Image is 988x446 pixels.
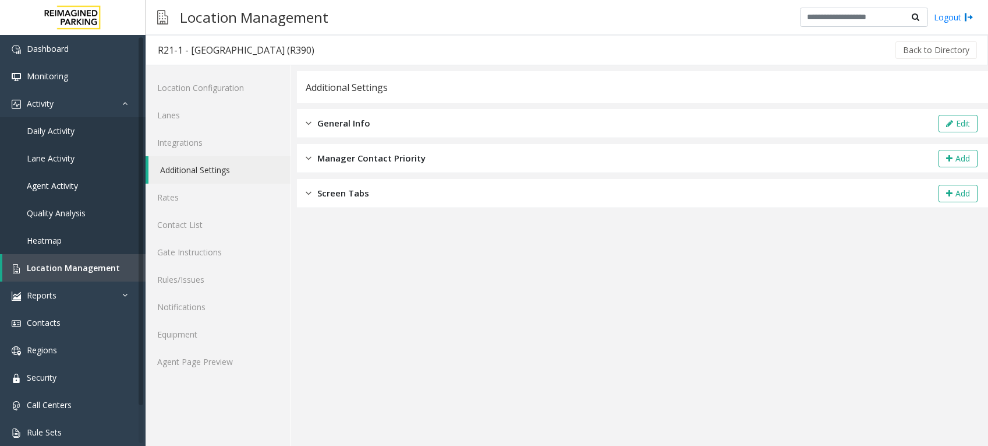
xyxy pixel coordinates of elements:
img: 'icon' [12,72,21,82]
a: Contact List [146,211,291,238]
img: 'icon' [12,45,21,54]
a: Location Configuration [146,74,291,101]
img: 'icon' [12,346,21,356]
img: 'icon' [12,292,21,301]
a: Notifications [146,293,291,321]
span: Dashboard [27,43,69,54]
a: Equipment [146,321,291,348]
span: Screen Tabs [317,187,369,200]
span: Location Management [27,262,120,273]
span: Rule Sets [27,427,62,438]
button: Back to Directory [895,41,977,59]
span: Contacts [27,317,61,328]
span: Security [27,372,56,383]
span: Activity [27,98,54,109]
a: Additional Settings [148,156,291,184]
img: closed [306,152,311,165]
span: Lane Activity [27,153,75,164]
div: R21-1 - [GEOGRAPHIC_DATA] (R390) [158,43,314,58]
img: pageIcon [157,3,168,31]
a: Logout [934,11,973,23]
img: 'icon' [12,264,21,273]
span: Manager Contact Priority [317,152,426,165]
span: Monitoring [27,71,68,82]
span: General Info [317,117,370,130]
img: 'icon' [12,319,21,328]
span: Quality Analysis [27,208,86,219]
img: 'icon' [12,100,21,109]
span: Call Centers [27,399,72,410]
img: 'icon' [12,374,21,383]
a: Gate Instructions [146,238,291,266]
img: 'icon' [12,429,21,438]
a: Lanes [146,101,291,129]
a: Agent Page Preview [146,348,291,375]
span: Agent Activity [27,180,78,191]
span: Regions [27,345,57,356]
img: 'icon' [12,401,21,410]
span: Daily Activity [27,125,75,136]
span: Reports [27,290,56,301]
button: Add [939,185,978,202]
img: logout [964,11,973,23]
span: Heatmap [27,235,62,246]
a: Location Management [2,254,146,282]
h3: Location Management [174,3,334,31]
button: Add [939,150,978,167]
a: Rates [146,184,291,211]
img: closed [306,187,311,200]
a: Rules/Issues [146,266,291,293]
img: closed [306,117,311,130]
a: Integrations [146,129,291,156]
button: Edit [939,115,978,132]
div: Additional Settings [306,80,388,95]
